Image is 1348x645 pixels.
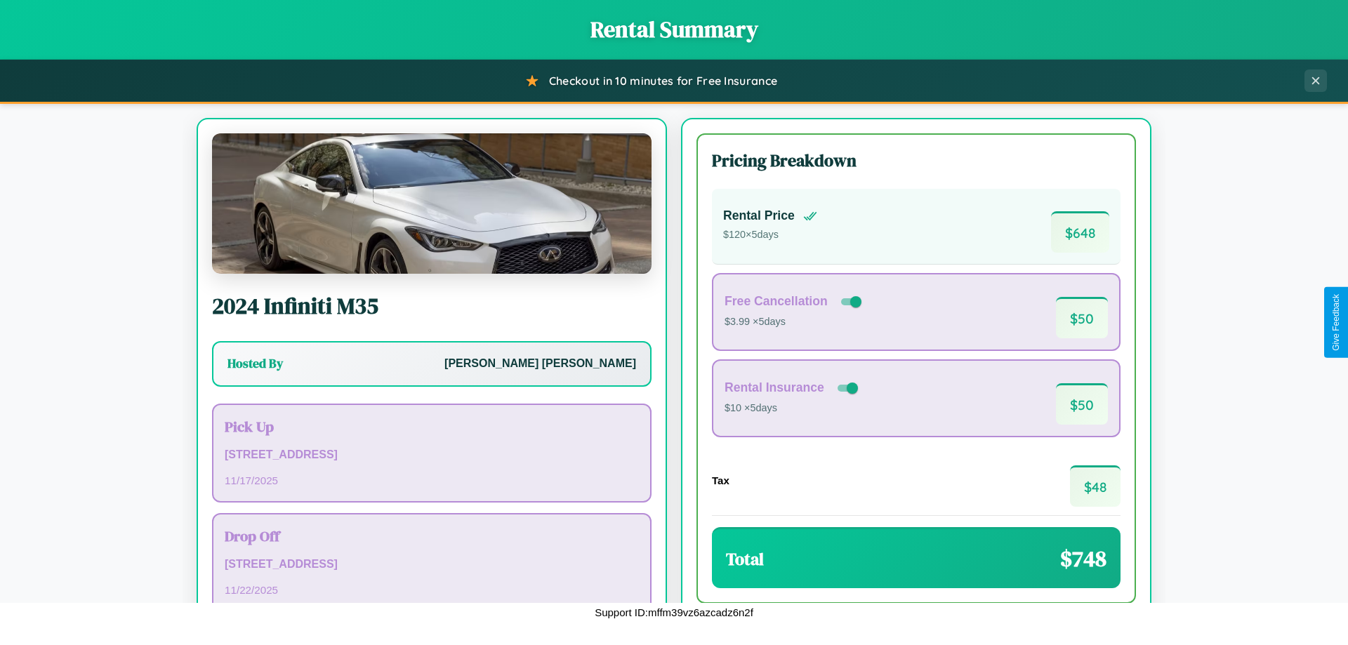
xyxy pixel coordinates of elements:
[1056,297,1108,338] span: $ 50
[1056,383,1108,425] span: $ 50
[712,149,1121,172] h3: Pricing Breakdown
[725,294,828,309] h4: Free Cancellation
[1070,465,1121,507] span: $ 48
[225,580,639,599] p: 11 / 22 / 2025
[549,74,777,88] span: Checkout in 10 minutes for Free Insurance
[227,355,283,372] h3: Hosted By
[726,547,764,571] h3: Total
[212,291,652,321] h2: 2024 Infiniti M35
[225,471,639,490] p: 11 / 17 / 2025
[723,208,795,223] h4: Rental Price
[595,603,753,622] p: Support ID: mffm39vz6azcadz6n2f
[212,133,652,274] img: Infiniti M35
[444,354,636,374] p: [PERSON_NAME] [PERSON_NAME]
[712,474,729,486] h4: Tax
[725,380,824,395] h4: Rental Insurance
[725,313,864,331] p: $3.99 × 5 days
[725,399,861,418] p: $10 × 5 days
[723,226,817,244] p: $ 120 × 5 days
[225,554,639,575] p: [STREET_ADDRESS]
[225,416,639,437] h3: Pick Up
[1051,211,1109,253] span: $ 648
[1060,543,1106,574] span: $ 748
[1331,294,1341,351] div: Give Feedback
[14,14,1334,45] h1: Rental Summary
[225,445,639,465] p: [STREET_ADDRESS]
[225,526,639,546] h3: Drop Off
